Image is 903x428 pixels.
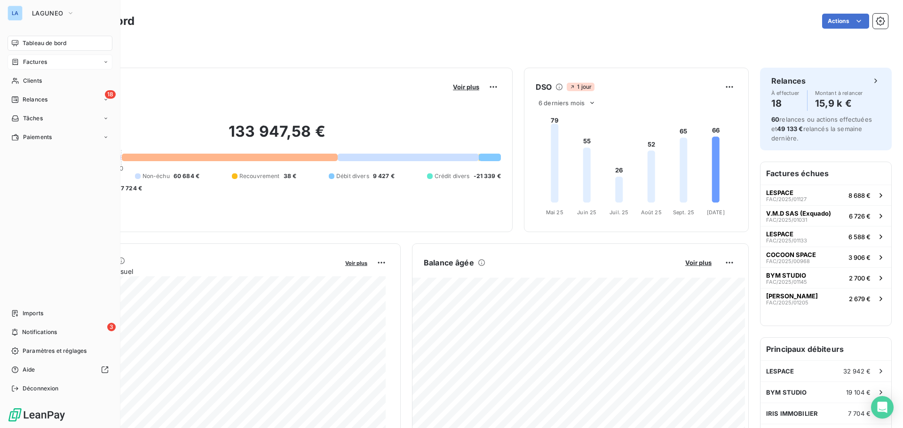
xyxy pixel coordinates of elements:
span: 7 704 € [848,410,871,417]
tspan: Juil. 25 [610,209,628,216]
span: Paiements [23,133,52,141]
span: Recouvrement [239,172,280,180]
span: -7 724 € [118,184,142,193]
span: V.M.D SAS (Exquado) [766,210,831,217]
span: FAC/2025/01031 [766,217,807,223]
span: Voir plus [685,259,712,266]
span: LESPACE [766,230,793,238]
span: Aide [23,366,35,374]
span: relances ou actions effectuées et relancés la semaine dernière. [771,116,872,142]
tspan: Sept. 25 [673,209,694,216]
span: Factures [23,58,47,66]
span: Voir plus [345,260,367,266]
span: À effectuer [771,90,800,96]
span: Clients [23,77,42,85]
h2: 133 947,58 € [53,122,501,150]
tspan: Mai 25 [546,209,563,216]
span: 60 [771,116,779,123]
button: Voir plus [450,83,482,91]
h4: 18 [771,96,800,111]
span: 3 906 € [848,254,871,261]
button: LESPACEFAC/2025/011336 588 € [760,226,891,247]
span: FAC/2025/01205 [766,300,808,305]
button: Actions [822,14,869,29]
span: Relances [23,95,48,104]
button: BYM STUDIOFAC/2025/011452 700 € [760,267,891,288]
span: 19 104 € [846,389,871,396]
span: FAC/2025/00968 [766,258,810,264]
h6: Principaux débiteurs [760,338,891,360]
span: FAC/2025/01145 [766,279,807,285]
button: Voir plus [342,258,370,267]
button: LESPACEFAC/2025/011278 688 € [760,185,891,205]
span: Débit divers [336,172,369,180]
span: FAC/2025/01127 [766,196,807,202]
span: 9 427 € [373,172,395,180]
span: Non-échu [143,172,170,180]
span: BYM STUDIO [766,389,807,396]
span: 32 942 € [843,367,871,375]
span: Chiffre d'affaires mensuel [53,266,339,276]
tspan: [DATE] [707,209,725,216]
div: LA [8,6,23,21]
span: 3 [107,323,116,331]
span: 60 684 € [174,172,199,180]
span: 49 133 € [777,125,803,132]
span: BYM STUDIO [766,272,806,279]
span: 18 [105,90,116,99]
span: 38 € [284,172,297,180]
span: FAC/2025/01133 [766,238,807,243]
span: 6 588 € [848,233,871,241]
span: Tableau de bord [23,39,66,47]
span: 2 679 € [849,295,871,303]
button: Voir plus [682,258,714,267]
h6: Balance âgée [424,257,474,268]
button: V.M.D SAS (Exquado)FAC/2025/010316 726 € [760,205,891,226]
span: COCOON SPACE [766,251,816,258]
img: Logo LeanPay [8,407,66,422]
span: 6 726 € [849,212,871,220]
span: 2 700 € [849,274,871,282]
div: Open Intercom Messenger [871,396,894,419]
button: COCOON SPACEFAC/2025/009683 906 € [760,247,891,267]
h6: Factures échues [760,162,891,185]
h6: Relances [771,75,806,86]
span: -21 339 € [474,172,501,180]
span: [PERSON_NAME] [766,292,818,300]
button: [PERSON_NAME]FAC/2025/012052 679 € [760,288,891,309]
span: 0 [119,164,123,172]
span: LESPACE [766,189,793,196]
span: Imports [23,309,43,318]
span: Tâches [23,114,43,123]
a: Aide [8,362,112,377]
span: 6 derniers mois [539,99,585,107]
span: IRIS IMMOBILIER [766,410,818,417]
h6: DSO [536,81,552,93]
span: Voir plus [453,83,479,91]
span: Crédit divers [435,172,470,180]
span: Paramètres et réglages [23,347,87,355]
h4: 15,9 k € [815,96,863,111]
span: Déconnexion [23,384,59,393]
span: LESPACE [766,367,794,375]
span: 8 688 € [848,192,871,199]
tspan: Août 25 [641,209,662,216]
span: Notifications [22,328,57,336]
tspan: Juin 25 [577,209,596,216]
span: LAGUNEO [32,9,63,17]
span: 1 jour [567,83,594,91]
span: Montant à relancer [815,90,863,96]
